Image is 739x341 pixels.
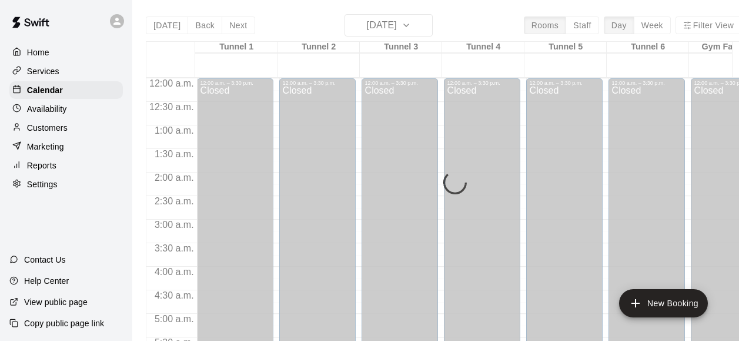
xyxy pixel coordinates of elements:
[152,314,197,324] span: 5:00 a.m.
[9,44,123,61] a: Home
[619,289,708,317] button: add
[607,42,689,53] div: Tunnel 6
[200,80,270,86] div: 12:00 a.m. – 3:30 p.m.
[195,42,277,53] div: Tunnel 1
[24,275,69,287] p: Help Center
[530,80,599,86] div: 12:00 a.m. – 3:30 p.m.
[612,80,681,86] div: 12:00 a.m. – 3:30 p.m.
[360,42,442,53] div: Tunnel 3
[524,42,607,53] div: Tunnel 5
[152,220,197,230] span: 3:00 a.m.
[24,317,104,329] p: Copy public page link
[24,254,66,266] p: Contact Us
[9,100,123,118] a: Availability
[9,176,123,193] a: Settings
[27,84,63,96] p: Calendar
[27,122,68,134] p: Customers
[9,81,123,99] a: Calendar
[442,42,524,53] div: Tunnel 4
[27,141,64,153] p: Marketing
[27,47,49,58] p: Home
[365,80,434,86] div: 12:00 a.m. – 3:30 p.m.
[27,103,67,115] p: Availability
[9,157,123,174] a: Reports
[146,78,197,88] span: 12:00 a.m.
[152,125,197,135] span: 1:00 a.m.
[27,65,59,77] p: Services
[447,80,517,86] div: 12:00 a.m. – 3:30 p.m.
[283,80,352,86] div: 12:00 a.m. – 3:30 p.m.
[9,138,123,155] a: Marketing
[9,119,123,137] a: Customers
[24,296,88,308] p: View public page
[277,42,360,53] div: Tunnel 2
[27,178,58,190] p: Settings
[152,196,197,206] span: 2:30 a.m.
[9,62,123,80] a: Services
[27,160,56,171] p: Reports
[152,149,197,159] span: 1:30 a.m.
[152,173,197,183] span: 2:00 a.m.
[152,267,197,277] span: 4:00 a.m.
[152,290,197,300] span: 4:30 a.m.
[152,243,197,253] span: 3:30 a.m.
[146,102,197,112] span: 12:30 a.m.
